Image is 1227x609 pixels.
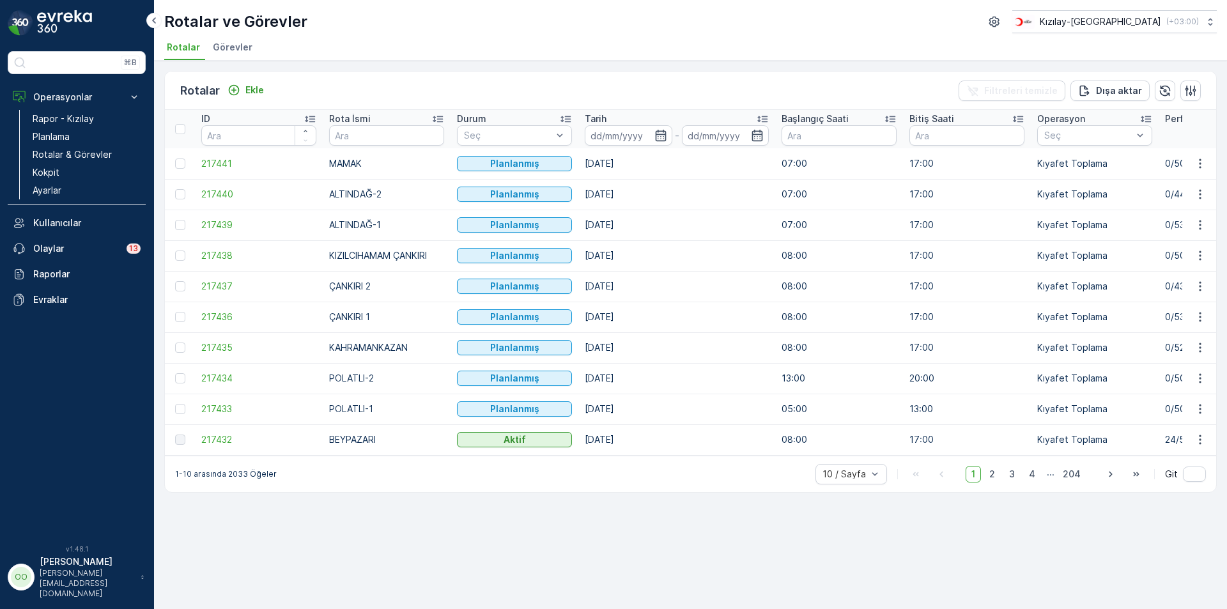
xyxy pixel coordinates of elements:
[1012,15,1035,29] img: k%C4%B1z%C4%B1lay.png
[457,432,572,447] button: Aktif
[585,125,672,146] input: dd/mm/yyyy
[40,555,134,568] p: [PERSON_NAME]
[490,372,539,385] p: Planlanmış
[1031,210,1159,240] td: Kıyafet Toplama
[490,403,539,415] p: Planlanmış
[323,271,451,302] td: ÇANKIRI 2
[323,210,451,240] td: ALTINDAĞ-1
[775,302,903,332] td: 08:00
[903,179,1031,210] td: 17:00
[457,112,486,125] p: Durum
[167,41,200,54] span: Rotalar
[775,148,903,179] td: 07:00
[909,125,1024,146] input: Ara
[201,219,316,231] a: 217439
[33,268,141,281] p: Raporlar
[175,373,185,383] div: Toggle Row Selected
[490,188,539,201] p: Planlanmış
[33,166,59,179] p: Kokpit
[201,188,316,201] a: 217440
[27,110,146,128] a: Rapor - Kızılay
[8,10,33,36] img: logo
[323,302,451,332] td: ÇANKIRI 1
[8,287,146,312] a: Evraklar
[175,343,185,353] div: Toggle Row Selected
[1031,302,1159,332] td: Kıyafet Toplama
[201,341,316,354] span: 217435
[8,236,146,261] a: Olaylar13
[903,424,1031,455] td: 17:00
[1003,466,1021,482] span: 3
[201,403,316,415] a: 217433
[27,181,146,199] a: Ayarlar
[222,82,269,98] button: Ekle
[1096,84,1142,97] p: Dışa aktar
[490,219,539,231] p: Planlanmış
[33,242,119,255] p: Olaylar
[1031,363,1159,394] td: Kıyafet Toplama
[27,146,146,164] a: Rotalar & Görevler
[323,148,451,179] td: MAMAK
[775,240,903,271] td: 08:00
[775,424,903,455] td: 08:00
[966,466,981,482] span: 1
[180,82,220,100] p: Rotalar
[33,148,112,161] p: Rotalar & Görevler
[782,125,897,146] input: Ara
[1165,112,1216,125] p: Performans
[329,112,371,125] p: Rota İsmi
[490,157,539,170] p: Planlanmış
[175,404,185,414] div: Toggle Row Selected
[1037,112,1085,125] p: Operasyon
[1031,424,1159,455] td: Kıyafet Toplama
[457,340,572,355] button: Planlanmış
[490,280,539,293] p: Planlanmış
[984,466,1001,482] span: 2
[175,281,185,291] div: Toggle Row Selected
[8,84,146,110] button: Operasyonlar
[578,302,775,332] td: [DATE]
[1031,148,1159,179] td: Kıyafet Toplama
[201,157,316,170] a: 217441
[1012,10,1217,33] button: Kızılay-[GEOGRAPHIC_DATA](+03:00)
[175,312,185,322] div: Toggle Row Selected
[490,249,539,262] p: Planlanmış
[457,217,572,233] button: Planlanmış
[1057,466,1086,482] span: 204
[201,433,316,446] span: 217432
[984,84,1058,97] p: Filtreleri temizle
[1023,466,1041,482] span: 4
[775,179,903,210] td: 07:00
[682,125,769,146] input: dd/mm/yyyy
[40,568,134,599] p: [PERSON_NAME][EMAIL_ADDRESS][DOMAIN_NAME]
[464,129,552,142] p: Seç
[578,210,775,240] td: [DATE]
[903,271,1031,302] td: 17:00
[903,363,1031,394] td: 20:00
[323,179,451,210] td: ALTINDAĞ-2
[201,311,316,323] span: 217436
[578,363,775,394] td: [DATE]
[457,279,572,294] button: Planlanmış
[245,84,264,96] p: Ekle
[1070,81,1150,101] button: Dışa aktar
[37,10,92,36] img: logo_dark-DEwI_e13.png
[903,302,1031,332] td: 17:00
[33,217,141,229] p: Kullanıcılar
[124,58,137,68] p: ⌘B
[129,243,138,254] p: 13
[33,112,94,125] p: Rapor - Kızılay
[323,424,451,455] td: BEYPAZARI
[457,371,572,386] button: Planlanmış
[175,435,185,445] div: Toggle Row Selected
[578,424,775,455] td: [DATE]
[201,249,316,262] a: 217438
[201,125,316,146] input: Ara
[323,240,451,271] td: KIZILCIHAMAM ÇANKIRI
[1031,179,1159,210] td: Kıyafet Toplama
[457,156,572,171] button: Planlanmış
[201,280,316,293] a: 217437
